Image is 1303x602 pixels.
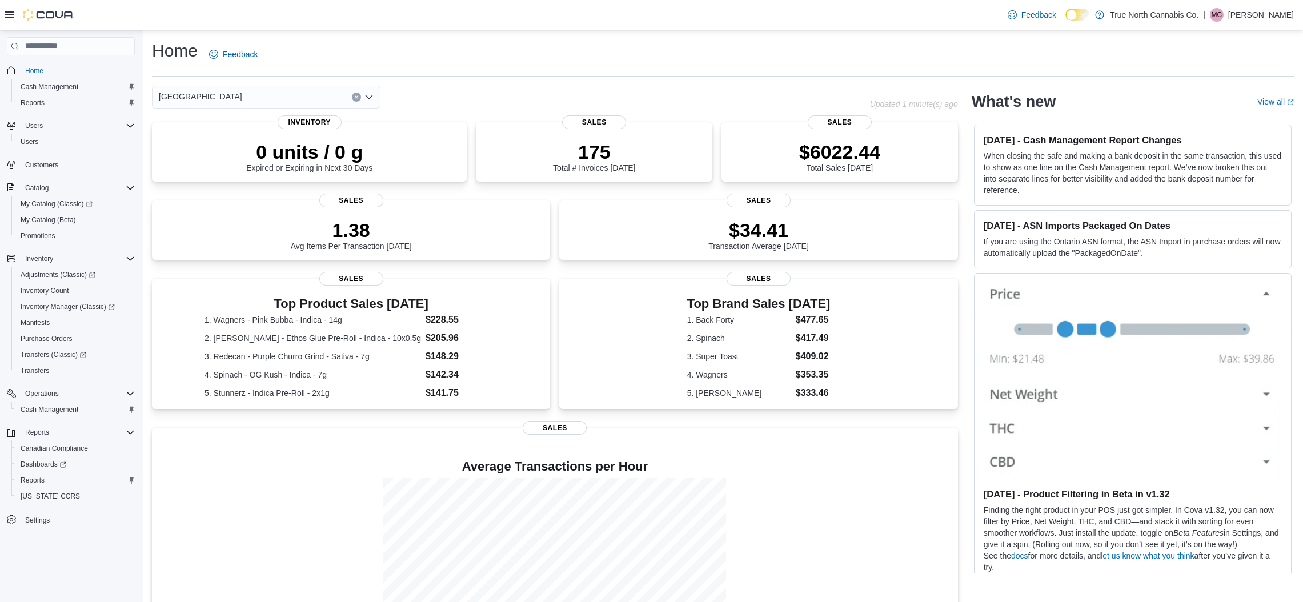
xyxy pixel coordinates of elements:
[1212,8,1222,22] span: MC
[523,421,587,435] span: Sales
[21,318,50,327] span: Manifests
[21,405,78,414] span: Cash Management
[687,332,791,344] dt: 2. Spinach
[727,194,791,207] span: Sales
[21,181,53,195] button: Catalog
[21,444,88,453] span: Canadian Compliance
[16,80,135,94] span: Cash Management
[984,504,1282,550] p: Finding the right product in your POS just got simpler. In Cova v1.32, you can now filter by Pric...
[796,368,831,382] dd: $353.35
[21,252,58,266] button: Inventory
[21,119,47,133] button: Users
[352,93,361,102] button: Clear input
[553,141,635,172] div: Total # Invoices [DATE]
[205,369,421,380] dt: 4. Spinach - OG Kush - Indica - 7g
[11,331,139,347] button: Purchase Orders
[21,492,80,501] span: [US_STATE] CCRS
[16,442,135,455] span: Canadian Compliance
[205,387,421,399] dt: 5. Stunnerz - Indica Pre-Roll - 2x1g
[16,457,135,471] span: Dashboards
[21,302,115,311] span: Inventory Manager (Classic)
[2,118,139,134] button: Users
[426,386,498,400] dd: $141.75
[16,442,93,455] a: Canadian Compliance
[984,220,1282,231] h3: [DATE] - ASN Imports Packaged On Dates
[11,228,139,244] button: Promotions
[16,473,135,487] span: Reports
[21,63,135,78] span: Home
[11,347,139,363] a: Transfers (Classic)
[21,252,135,266] span: Inventory
[870,99,958,109] p: Updated 1 minute(s) ago
[687,351,791,362] dt: 3. Super Toast
[799,141,880,172] div: Total Sales [DATE]
[426,313,498,327] dd: $228.55
[426,368,498,382] dd: $142.34
[16,364,54,378] a: Transfers
[708,219,809,242] p: $34.41
[984,134,1282,146] h3: [DATE] - Cash Management Report Changes
[984,488,1282,500] h3: [DATE] - Product Filtering in Beta in v1.32
[796,350,831,363] dd: $409.02
[1210,8,1224,22] div: Matthew Cross
[1003,3,1061,26] a: Feedback
[16,489,85,503] a: [US_STATE] CCRS
[553,141,635,163] p: 175
[152,39,198,62] h1: Home
[21,82,78,91] span: Cash Management
[16,96,49,110] a: Reports
[159,90,242,103] span: [GEOGRAPHIC_DATA]
[364,93,374,102] button: Open list of options
[246,141,372,163] p: 0 units / 0 g
[2,424,139,440] button: Reports
[1173,528,1224,537] em: Beta Features
[426,350,498,363] dd: $148.29
[11,315,139,331] button: Manifests
[319,194,383,207] span: Sales
[11,363,139,379] button: Transfers
[21,215,76,224] span: My Catalog (Beta)
[1287,99,1294,106] svg: External link
[11,267,139,283] a: Adjustments (Classic)
[2,62,139,79] button: Home
[21,158,135,172] span: Customers
[16,197,135,211] span: My Catalog (Classic)
[16,300,119,314] a: Inventory Manager (Classic)
[16,473,49,487] a: Reports
[205,351,421,362] dt: 3. Redecan - Purple Churro Grind - Sativa - 7g
[984,150,1282,196] p: When closing the safe and making a bank deposit in the same transaction, this used to show as one...
[23,9,74,21] img: Cova
[984,550,1282,573] p: See the for more details, and after you’ve given it a try.
[205,43,262,66] a: Feedback
[21,512,135,527] span: Settings
[11,283,139,299] button: Inventory Count
[1257,97,1294,106] a: View allExternal link
[319,272,383,286] span: Sales
[205,297,498,311] h3: Top Product Sales [DATE]
[21,387,63,400] button: Operations
[984,236,1282,259] p: If you are using the Ontario ASN format, the ASN Import in purchase orders will now automatically...
[16,332,77,346] a: Purchase Orders
[1110,8,1198,22] p: True North Cannabis Co.
[16,284,74,298] a: Inventory Count
[16,348,135,362] span: Transfers (Classic)
[21,64,48,78] a: Home
[21,426,135,439] span: Reports
[21,460,66,469] span: Dashboards
[21,231,55,240] span: Promotions
[2,511,139,528] button: Settings
[2,386,139,402] button: Operations
[11,472,139,488] button: Reports
[291,219,412,242] p: 1.38
[2,251,139,267] button: Inventory
[21,181,135,195] span: Catalog
[223,49,258,60] span: Feedback
[1065,9,1089,21] input: Dark Mode
[16,229,60,243] a: Promotions
[11,212,139,228] button: My Catalog (Beta)
[21,119,135,133] span: Users
[21,158,63,172] a: Customers
[16,348,91,362] a: Transfers (Classic)
[796,313,831,327] dd: $477.65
